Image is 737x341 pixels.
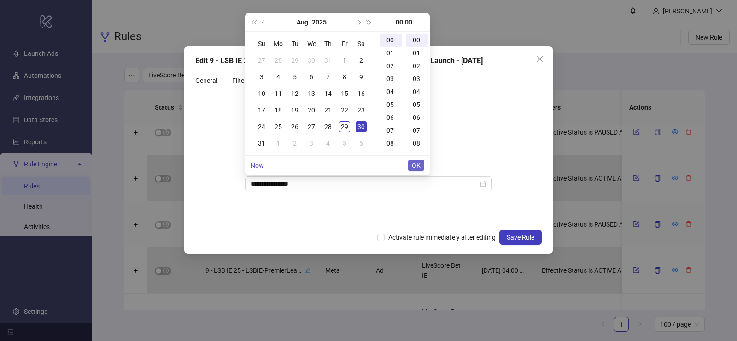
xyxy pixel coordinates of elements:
div: 08 [380,137,402,150]
div: 04 [380,85,402,98]
div: 09 [380,150,402,163]
div: 06 [380,111,402,124]
td: 2025-08-05 [287,69,303,85]
div: 12 [289,88,300,99]
div: 07 [380,124,402,137]
div: 10 [256,88,267,99]
th: Mo [270,35,287,52]
div: 11 [273,88,284,99]
th: Fr [336,35,353,52]
td: 2025-08-24 [253,118,270,135]
div: Edit 9 - LSB IE 25 - LSBIE-PremierLeague-TottenhamvsBournemouth - Launch - [DATE] [195,55,542,66]
div: 01 [406,47,428,59]
div: 30 [306,55,317,66]
td: 2025-08-27 [303,118,320,135]
div: 5 [289,71,300,82]
td: 2025-08-20 [303,102,320,118]
div: 6 [356,138,367,149]
td: 2025-08-08 [336,69,353,85]
button: Next month (PageDown) [353,13,363,31]
div: 05 [406,98,428,111]
td: 2025-08-13 [303,85,320,102]
div: 20 [306,105,317,116]
div: 24 [256,121,267,132]
th: We [303,35,320,52]
td: 2025-09-04 [320,135,336,152]
td: 2025-08-09 [353,69,369,85]
div: 19 [289,105,300,116]
td: 2025-08-14 [320,85,336,102]
div: 27 [306,121,317,132]
span: Activate rule immediately after editing [385,232,499,242]
div: 7 [322,71,333,82]
div: 06 [406,111,428,124]
td: 2025-08-30 [353,118,369,135]
td: 2025-08-06 [303,69,320,85]
div: 23 [356,105,367,116]
div: 22 [339,105,350,116]
div: 4 [322,138,333,149]
div: 00:00 [382,13,426,31]
th: Sa [353,35,369,52]
th: Th [320,35,336,52]
td: 2025-08-25 [270,118,287,135]
td: 2025-08-03 [253,69,270,85]
div: 03 [406,72,428,85]
div: 16 [356,88,367,99]
div: 02 [380,59,402,72]
td: 2025-08-19 [287,102,303,118]
div: 05 [380,98,402,111]
div: 5 [339,138,350,149]
div: General [195,76,217,86]
div: 25 [273,121,284,132]
div: 21 [322,105,333,116]
div: 8 [339,71,350,82]
button: Choose a year [312,13,327,31]
div: 18 [273,105,284,116]
td: 2025-09-01 [270,135,287,152]
div: 17 [256,105,267,116]
span: Save Rule [507,234,534,241]
button: Next year (Control + right) [364,13,374,31]
td: 2025-08-31 [253,135,270,152]
div: 03 [380,72,402,85]
div: 29 [339,121,350,132]
div: 6 [306,71,317,82]
td: 2025-08-18 [270,102,287,118]
button: Choose a month [297,13,308,31]
div: 29 [289,55,300,66]
td: 2025-07-31 [320,52,336,69]
td: 2025-07-30 [303,52,320,69]
div: 07 [406,124,428,137]
div: 31 [256,138,267,149]
div: 2 [289,138,300,149]
div: 01 [380,47,402,59]
td: 2025-08-21 [320,102,336,118]
div: 26 [289,121,300,132]
td: 2025-08-12 [287,85,303,102]
td: 2025-08-02 [353,52,369,69]
div: 9 [356,71,367,82]
td: 2025-07-29 [287,52,303,69]
td: 2025-09-02 [287,135,303,152]
div: 13 [306,88,317,99]
div: 1 [339,55,350,66]
td: 2025-08-01 [336,52,353,69]
td: 2025-08-26 [287,118,303,135]
td: 2025-08-28 [320,118,336,135]
td: 2025-08-23 [353,102,369,118]
button: OK [408,160,424,171]
div: Filters [232,76,250,86]
div: 00 [380,34,402,47]
div: 08 [406,137,428,150]
td: 2025-08-17 [253,102,270,118]
div: 00 [406,34,428,47]
div: 31 [322,55,333,66]
span: OK [412,162,421,169]
td: 2025-07-28 [270,52,287,69]
div: 27 [256,55,267,66]
div: 14 [322,88,333,99]
div: 3 [256,71,267,82]
div: 30 [356,121,367,132]
div: 2 [356,55,367,66]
